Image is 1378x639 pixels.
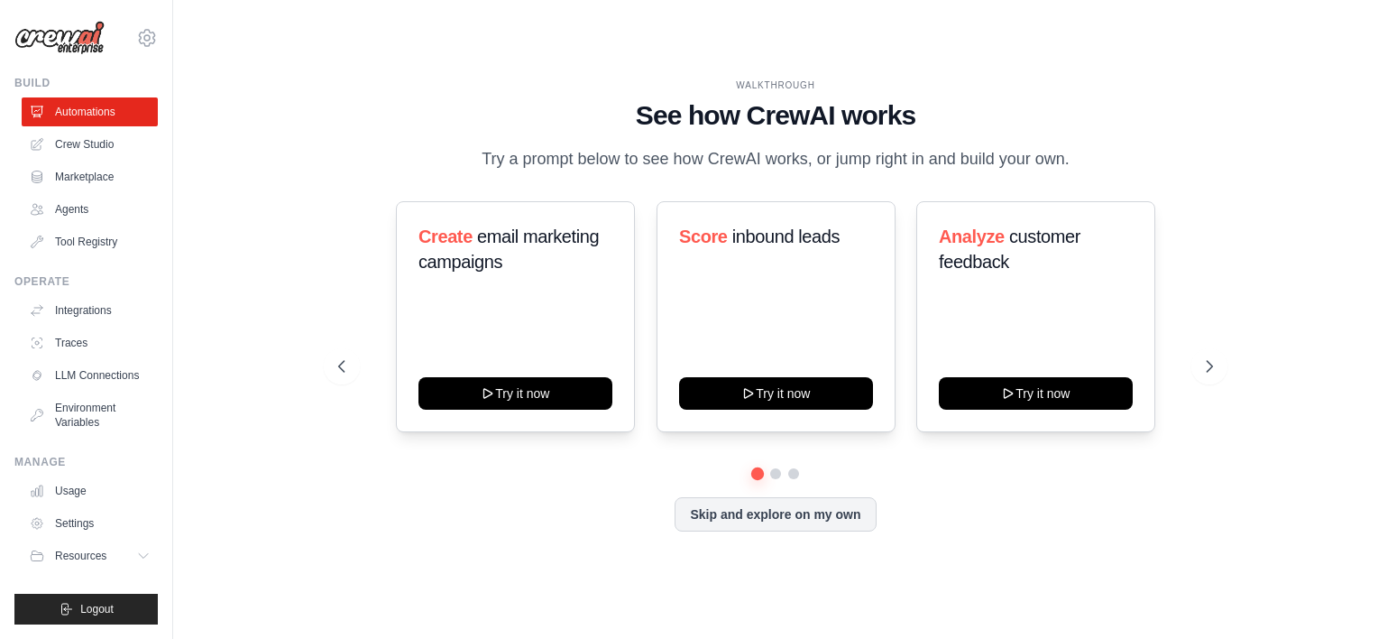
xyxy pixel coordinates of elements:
span: Analyze [939,227,1005,246]
button: Try it now [939,377,1133,410]
span: Resources [55,549,106,563]
a: Environment Variables [22,394,158,437]
button: Try it now [679,377,873,410]
h1: See how CrewAI works [338,99,1213,132]
div: Build [14,76,158,90]
button: Resources [22,542,158,570]
div: Widget de chat [1288,552,1378,639]
span: Logout [80,602,114,616]
a: Crew Studio [22,130,158,159]
div: WALKTHROUGH [338,79,1213,92]
button: Skip and explore on my own [675,497,876,532]
div: Operate [14,274,158,289]
a: Automations [22,97,158,126]
button: Logout [14,594,158,625]
span: customer feedback [939,227,1080,272]
p: Try a prompt below to see how CrewAI works, or jump right in and build your own. [473,146,1079,172]
a: Usage [22,477,158,505]
a: Agents [22,195,158,224]
a: Traces [22,329,158,357]
span: Score [679,227,728,246]
div: Manage [14,455,158,469]
a: Settings [22,509,158,538]
span: inbound leads [732,227,840,246]
iframe: Chat Widget [1288,552,1378,639]
a: LLM Connections [22,361,158,390]
a: Integrations [22,296,158,325]
img: Logo [14,21,105,55]
span: Create [418,227,473,246]
a: Tool Registry [22,227,158,256]
a: Marketplace [22,162,158,191]
span: email marketing campaigns [418,227,599,272]
button: Try it now [418,377,612,410]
